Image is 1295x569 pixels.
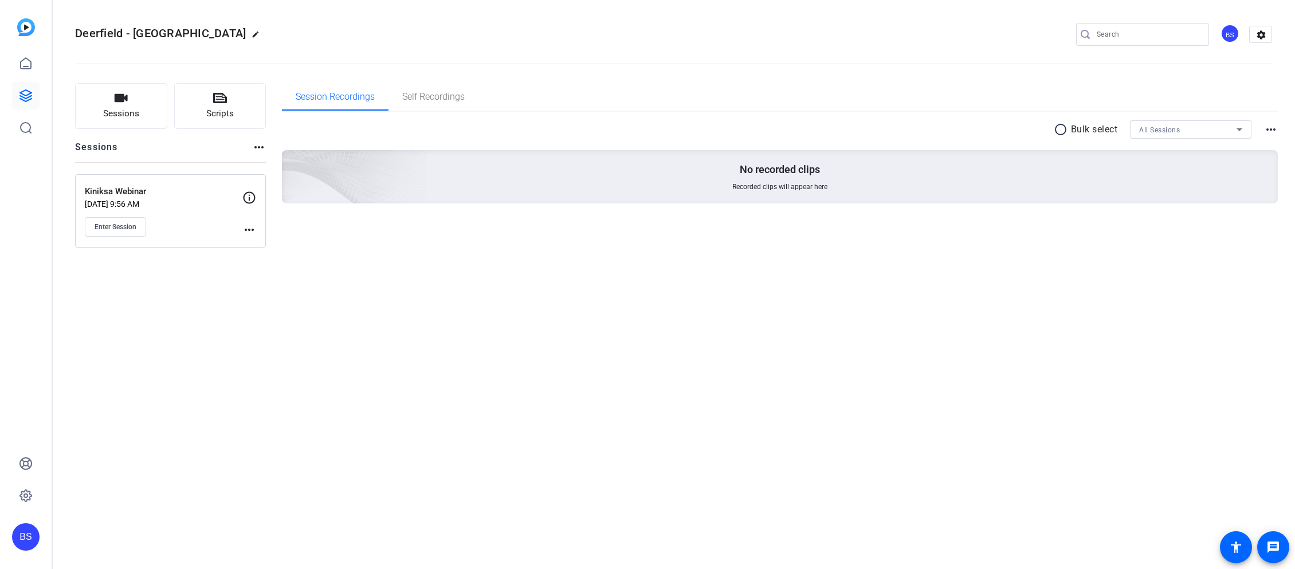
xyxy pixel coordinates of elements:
[1250,26,1273,44] mat-icon: settings
[252,30,265,44] mat-icon: edit
[732,182,827,191] span: Recorded clips will appear here
[174,83,266,129] button: Scripts
[242,223,256,237] mat-icon: more_horiz
[154,37,427,285] img: embarkstudio-empty-session.png
[1264,123,1278,136] mat-icon: more_horiz
[75,83,167,129] button: Sessions
[1139,126,1180,134] span: All Sessions
[85,185,242,198] p: Kiniksa Webinar
[206,107,234,120] span: Scripts
[17,18,35,36] img: blue-gradient.svg
[1229,540,1243,554] mat-icon: accessibility
[1266,540,1280,554] mat-icon: message
[85,199,242,209] p: [DATE] 9:56 AM
[1097,28,1200,41] input: Search
[75,26,246,40] span: Deerfield - [GEOGRAPHIC_DATA]
[95,222,136,231] span: Enter Session
[1054,123,1071,136] mat-icon: radio_button_unchecked
[252,140,266,154] mat-icon: more_horiz
[1071,123,1118,136] p: Bulk select
[296,92,375,101] span: Session Recordings
[85,217,146,237] button: Enter Session
[75,140,118,162] h2: Sessions
[12,523,40,551] div: BS
[103,107,139,120] span: Sessions
[402,92,465,101] span: Self Recordings
[1221,24,1241,44] ngx-avatar: Bowstring Studios
[1221,24,1239,43] div: BS
[740,163,820,176] p: No recorded clips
